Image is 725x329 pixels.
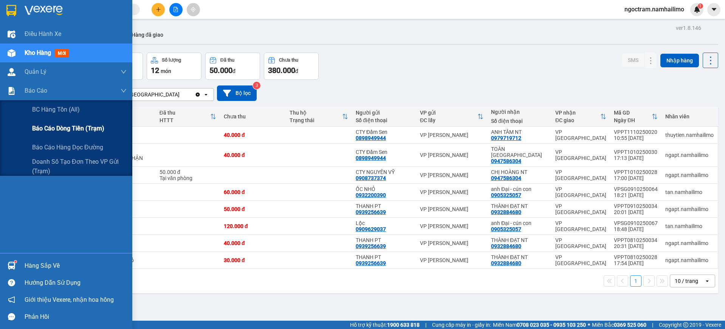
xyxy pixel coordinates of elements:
[555,129,606,141] div: VP [GEOGRAPHIC_DATA]
[356,169,412,175] div: CTY NGUYÊN VỸ
[356,149,412,155] div: CTY Đầm Sen
[491,175,521,181] div: 0947586304
[290,117,342,123] div: Trạng thái
[25,295,114,304] span: Giới thiệu Vexere, nhận hoa hồng
[161,68,171,74] span: món
[160,110,210,116] div: Đã thu
[290,110,342,116] div: Thu hộ
[614,237,658,243] div: VPPT0810250034
[121,91,180,98] div: VP [GEOGRAPHIC_DATA]
[356,155,386,161] div: 0898949944
[8,296,15,303] span: notification
[491,237,548,243] div: THÀNH ĐẠT NT
[195,92,201,98] svg: Clear value
[665,152,714,158] div: ngapt.namhailimo
[614,186,658,192] div: VPSG0910250064
[205,53,260,80] button: Đã thu50.000đ
[491,169,548,175] div: CHỊ HOÀNG NT
[420,189,483,195] div: VP [PERSON_NAME]
[660,54,699,67] button: Nhập hàng
[169,3,183,16] button: file-add
[191,7,196,12] span: aim
[162,57,181,63] div: Số lượng
[356,135,386,141] div: 0898949944
[491,226,521,232] div: 0905325057
[160,175,216,181] div: Tại văn phòng
[551,107,610,127] th: Toggle SortBy
[588,323,590,326] span: ⚪️
[555,117,600,123] div: ĐC giao
[8,279,15,286] span: question-circle
[420,223,483,229] div: VP [PERSON_NAME]
[675,277,698,285] div: 10 / trang
[555,149,606,161] div: VP [GEOGRAPHIC_DATA]
[220,57,234,63] div: Đã thu
[8,68,15,76] img: warehouse-icon
[491,158,521,164] div: 0947586304
[147,53,201,80] button: Số lượng12món
[268,66,295,75] span: 380.000
[652,321,653,329] span: |
[25,260,127,272] div: Hàng sắp về
[425,321,426,329] span: |
[387,322,420,328] strong: 1900 633 818
[8,87,15,95] img: solution-icon
[707,3,720,16] button: caret-down
[491,243,521,249] div: 0932884680
[517,322,586,328] strong: 0708 023 035 - 0935 103 250
[665,223,714,229] div: tan.namhailimo
[420,152,483,158] div: VP [PERSON_NAME]
[614,192,658,198] div: 18:21 [DATE]
[420,257,483,263] div: VP [PERSON_NAME]
[156,107,220,127] th: Toggle SortBy
[356,209,386,215] div: 0939256639
[491,254,548,260] div: THÀNH ĐẠT NT
[356,260,386,266] div: 0939256639
[420,110,477,116] div: VP gửi
[704,278,710,284] svg: open
[209,66,232,75] span: 50.000
[614,220,658,226] div: VPSG0910250067
[610,107,661,127] th: Toggle SortBy
[224,223,282,229] div: 120.000 đ
[420,172,483,178] div: VP [PERSON_NAME]
[32,124,104,133] span: Báo cáo dòng tiền (trạm)
[614,129,658,135] div: VPPT1110250020
[25,29,61,39] span: Điều hành xe
[665,206,714,212] div: ngapt.namhailimo
[356,237,412,243] div: THANH PT
[356,220,412,226] div: Lộc
[614,149,658,155] div: VPPT1010250030
[614,226,658,232] div: 18:48 [DATE]
[180,91,181,98] input: Selected VP Nha Trang.
[614,243,658,249] div: 20:31 [DATE]
[356,243,386,249] div: 0939256639
[224,257,282,263] div: 30.000 đ
[614,203,658,209] div: VPPT0910250034
[356,110,412,116] div: Người gửi
[286,107,352,127] th: Toggle SortBy
[8,313,15,320] span: message
[224,189,282,195] div: 60.000 đ
[8,49,15,57] img: warehouse-icon
[614,135,658,141] div: 10:55 [DATE]
[694,6,700,13] img: icon-new-feature
[491,109,548,115] div: Người nhận
[32,105,80,114] span: BC hàng tồn (all)
[4,4,110,32] li: Nam Hải Limousine
[491,186,548,192] div: anh Đại - cún con
[356,226,386,232] div: 0909629037
[555,186,606,198] div: VP [GEOGRAPHIC_DATA]
[121,88,127,94] span: down
[491,129,548,135] div: ANH TÂM NT
[356,192,386,198] div: 0932200390
[125,26,169,44] button: Hàng đã giao
[493,321,586,329] span: Miền Nam
[614,110,652,116] div: Mã GD
[555,110,600,116] div: VP nhận
[420,132,483,138] div: VP [PERSON_NAME]
[491,118,548,124] div: Số điện thoại
[350,321,420,329] span: Hỗ trợ kỹ thuật:
[356,129,412,135] div: CTY Đầm Sen
[203,92,209,98] svg: open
